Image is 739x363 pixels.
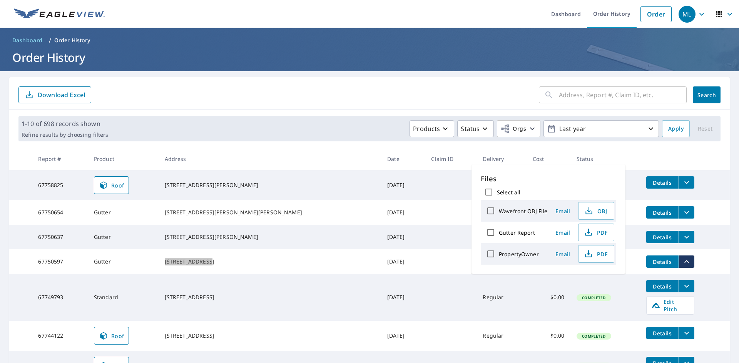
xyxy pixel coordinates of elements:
button: Products [410,120,454,137]
td: [DATE] [381,249,425,274]
td: 67744122 [32,321,87,351]
button: PDF [578,245,614,263]
span: Email [553,250,572,258]
p: Status [461,124,480,133]
label: Select all [497,189,520,196]
td: [DATE] [381,200,425,225]
button: filesDropdownBtn-67758825 [679,176,694,189]
td: Gutter [88,249,159,274]
button: Last year [543,120,659,137]
td: $0.00 [527,274,570,321]
button: filesDropdownBtn-67750637 [679,231,694,243]
td: Regular [477,321,527,351]
td: [DATE] [381,274,425,321]
th: Status [570,148,640,170]
button: detailsBtn-67758825 [646,176,679,189]
th: Delivery [477,148,527,170]
span: Details [651,234,674,241]
span: Details [651,179,674,186]
button: Email [550,227,575,239]
button: detailsBtn-67750597 [646,255,679,268]
span: PDF [583,249,608,259]
span: Search [699,91,714,99]
button: filesDropdownBtn-67750597 [679,255,694,268]
div: [STREET_ADDRESS][PERSON_NAME][PERSON_NAME] [165,209,375,216]
span: Completed [577,295,610,300]
span: Details [651,209,674,216]
label: Wavefront OBJ File [499,207,547,215]
p: 1-10 of 698 records shown [22,119,108,128]
div: [STREET_ADDRESS] [165,293,375,301]
span: Orgs [500,124,526,134]
td: 67750637 [32,225,87,249]
button: Email [550,205,575,217]
th: Product [88,148,159,170]
span: Completed [577,333,610,339]
button: detailsBtn-67750637 [646,231,679,243]
span: Roof [99,331,124,340]
p: Last year [556,122,646,136]
span: Edit Pitch [651,298,689,313]
p: Order History [54,36,90,44]
td: Standard [88,274,159,321]
div: [STREET_ADDRESS][PERSON_NAME] [165,233,375,241]
td: $0.00 [527,321,570,351]
td: [DATE] [381,321,425,351]
span: OBJ [583,206,608,215]
button: Apply [662,120,690,137]
p: Files [481,174,616,184]
div: [STREET_ADDRESS] [165,332,375,340]
div: [STREET_ADDRESS] [165,258,375,265]
button: Download Excel [18,86,91,103]
button: OBJ [578,202,614,220]
button: detailsBtn-67749793 [646,280,679,292]
th: Claim ID [425,148,477,170]
label: PropertyOwner [499,250,539,258]
a: Dashboard [9,34,46,46]
p: Products [413,124,440,133]
th: Address [159,148,381,170]
button: Orgs [497,120,540,137]
span: PDF [583,228,608,237]
button: PDF [578,224,614,241]
li: / [49,36,51,45]
button: Email [550,248,575,260]
td: [DATE] [381,170,425,200]
button: Status [457,120,494,137]
td: 67758825 [32,170,87,200]
input: Address, Report #, Claim ID, etc. [559,84,687,106]
nav: breadcrumb [9,34,730,46]
span: Details [651,258,674,265]
td: Regular [477,274,527,321]
span: Dashboard [12,36,43,44]
a: Roof [94,327,129,345]
button: filesDropdownBtn-67744122 [679,327,694,339]
span: Details [651,330,674,337]
div: ML [679,6,696,23]
button: Search [693,86,721,103]
img: EV Logo [14,8,105,20]
button: detailsBtn-67744122 [646,327,679,339]
span: Email [553,207,572,215]
span: Roof [99,181,124,190]
button: filesDropdownBtn-67749793 [679,280,694,292]
span: Email [553,229,572,236]
a: Order [640,6,672,22]
td: Gutter [88,225,159,249]
a: Edit Pitch [646,296,694,315]
h1: Order History [9,50,730,65]
p: Refine results by choosing filters [22,131,108,138]
button: filesDropdownBtn-67750654 [679,206,694,219]
th: Cost [527,148,570,170]
label: Gutter Report [499,229,535,236]
td: 67750654 [32,200,87,225]
th: Report # [32,148,87,170]
a: Roof [94,176,129,194]
td: [DATE] [381,225,425,249]
td: 67749793 [32,274,87,321]
th: Date [381,148,425,170]
td: 67750597 [32,249,87,274]
span: Apply [668,124,684,134]
p: Download Excel [38,91,85,99]
button: detailsBtn-67750654 [646,206,679,219]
